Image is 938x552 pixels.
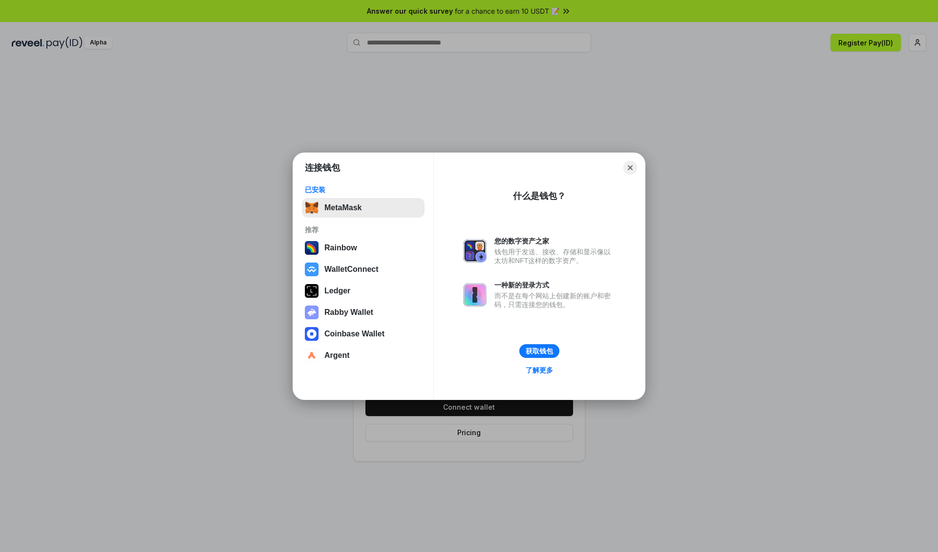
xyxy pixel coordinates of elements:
[305,263,319,276] img: svg+xml,%3Csvg%20width%3D%2228%22%20height%3D%2228%22%20viewBox%3D%220%200%2028%2028%22%20fill%3D...
[324,203,362,212] div: MetaMask
[526,366,553,375] div: 了解更多
[324,351,350,360] div: Argent
[463,239,487,263] img: svg+xml,%3Csvg%20xmlns%3D%22http%3A%2F%2Fwww.w3.org%2F2000%2Fsvg%22%20fill%3D%22none%22%20viewBox...
[302,198,425,218] button: MetaMask
[513,190,566,202] div: 什么是钱包？
[305,284,319,298] img: svg+xml,%3Csvg%20xmlns%3D%22http%3A%2F%2Fwww.w3.org%2F2000%2Fsvg%22%20width%3D%2228%22%20height%3...
[305,241,319,255] img: svg+xml,%3Csvg%20width%3D%22120%22%20height%3D%22120%22%20viewBox%3D%220%200%20120%20120%22%20fil...
[494,237,616,245] div: 您的数字资产之家
[494,291,616,309] div: 而不是在每个网站上创建新的账户和密码，只需连接您的钱包。
[324,308,373,317] div: Rabby Wallet
[302,346,425,365] button: Argent
[302,260,425,279] button: WalletConnect
[305,349,319,362] img: svg+xml,%3Csvg%20width%3D%2228%22%20height%3D%2228%22%20viewBox%3D%220%200%2028%2028%22%20fill%3D...
[519,344,559,358] button: 获取钱包
[520,364,559,376] a: 了解更多
[302,303,425,322] button: Rabby Wallet
[305,306,319,319] img: svg+xml,%3Csvg%20xmlns%3D%22http%3A%2F%2Fwww.w3.org%2F2000%2Fsvg%22%20fill%3D%22none%22%20viewBox...
[324,265,379,274] div: WalletConnect
[494,281,616,289] div: 一种新的登录方式
[623,161,637,175] button: Close
[302,281,425,301] button: Ledger
[302,324,425,344] button: Coinbase Wallet
[305,185,422,194] div: 已安装
[494,247,616,265] div: 钱包用于发送、接收、存储和显示像以太坊和NFT这样的数字资产。
[324,287,350,295] div: Ledger
[324,243,357,252] div: Rainbow
[305,201,319,215] img: svg+xml,%3Csvg%20fill%3D%22none%22%20height%3D%2233%22%20viewBox%3D%220%200%2035%2033%22%20width%...
[305,162,340,174] h1: 连接钱包
[463,283,487,307] img: svg+xml,%3Csvg%20xmlns%3D%22http%3A%2F%2Fwww.w3.org%2F2000%2Fsvg%22%20fill%3D%22none%22%20viewBox...
[305,327,319,341] img: svg+xml,%3Csvg%20width%3D%2228%22%20height%3D%2228%22%20viewBox%3D%220%200%2028%2028%22%20fill%3D...
[302,238,425,258] button: Rainbow
[305,225,422,234] div: 推荐
[324,330,384,338] div: Coinbase Wallet
[526,347,553,355] div: 获取钱包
